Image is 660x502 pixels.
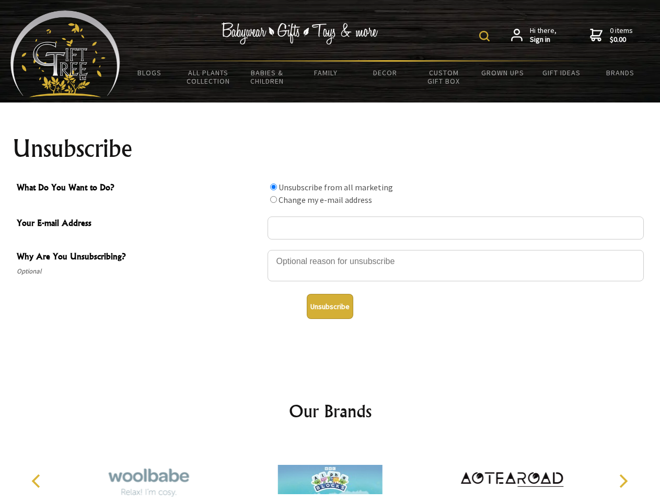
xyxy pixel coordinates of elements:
[511,26,557,44] a: Hi there,Sign in
[414,62,473,92] a: Custom Gift Box
[120,62,179,84] a: BLOGS
[530,35,557,44] strong: Sign in
[13,136,648,161] h1: Unsubscribe
[479,31,490,41] img: product search
[179,62,238,92] a: All Plants Collection
[610,26,633,44] span: 0 items
[10,10,120,97] img: Babyware - Gifts - Toys and more...
[17,216,262,232] span: Your E-mail Address
[355,62,414,84] a: Decor
[532,62,591,84] a: Gift Ideas
[270,196,277,203] input: What Do You Want to Do?
[591,62,650,84] a: Brands
[530,26,557,44] span: Hi there,
[17,265,262,278] span: Optional
[17,250,262,265] span: Why Are You Unsubscribing?
[297,62,356,84] a: Family
[26,470,49,493] button: Previous
[222,22,378,44] img: Babywear - Gifts - Toys & more
[279,195,372,205] label: Change my e-mail address
[307,294,353,319] button: Unsubscribe
[238,62,297,92] a: Babies & Children
[268,216,644,239] input: Your E-mail Address
[611,470,634,493] button: Next
[610,35,633,44] strong: $0.00
[270,184,277,190] input: What Do You Want to Do?
[21,398,640,424] h2: Our Brands
[17,181,262,196] span: What Do You Want to Do?
[268,250,644,281] textarea: Why Are You Unsubscribing?
[279,182,393,192] label: Unsubscribe from all marketing
[473,62,532,84] a: Grown Ups
[590,26,633,44] a: 0 items$0.00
